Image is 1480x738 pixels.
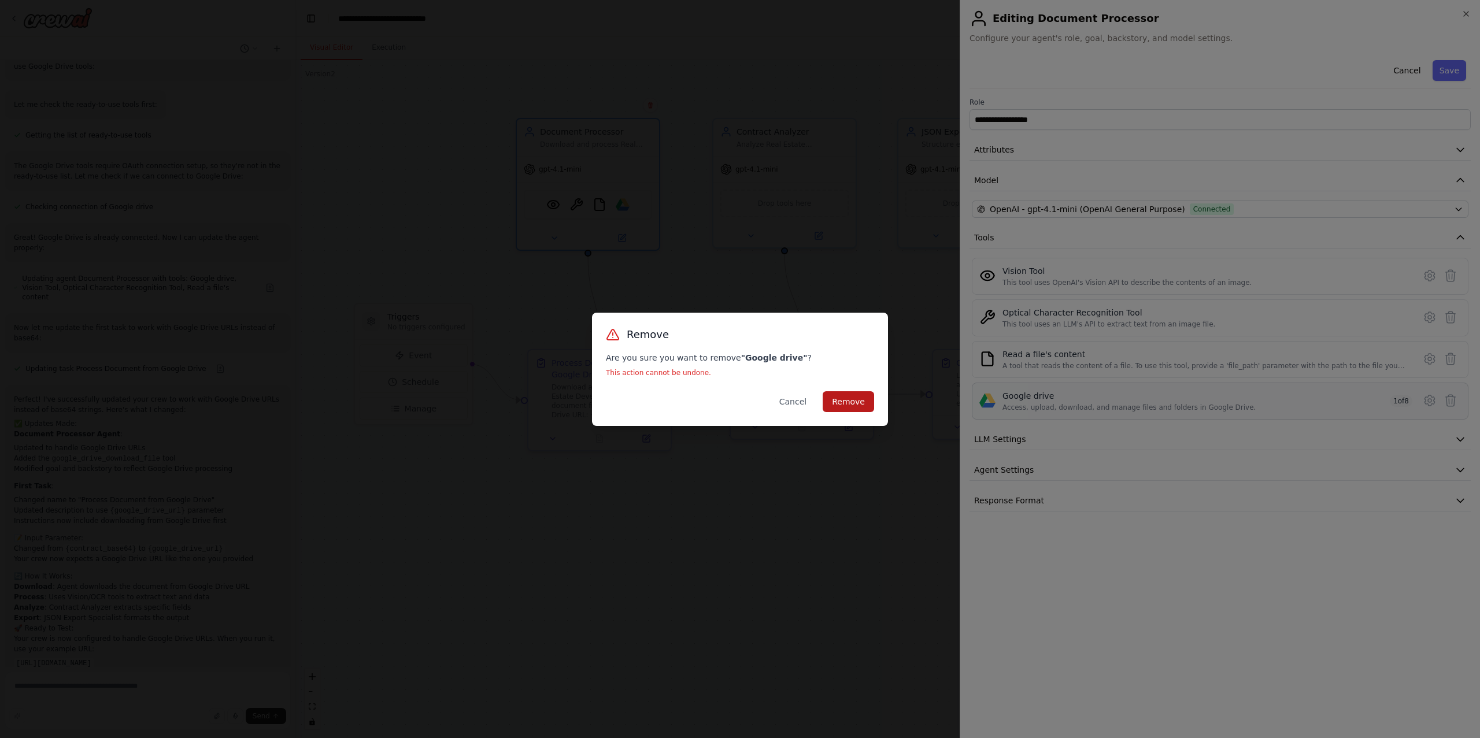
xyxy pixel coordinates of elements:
[606,352,874,364] p: Are you sure you want to remove ?
[627,327,669,343] h3: Remove
[823,391,874,412] button: Remove
[606,368,874,377] p: This action cannot be undone.
[770,391,816,412] button: Cancel
[741,353,808,362] strong: " Google drive "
